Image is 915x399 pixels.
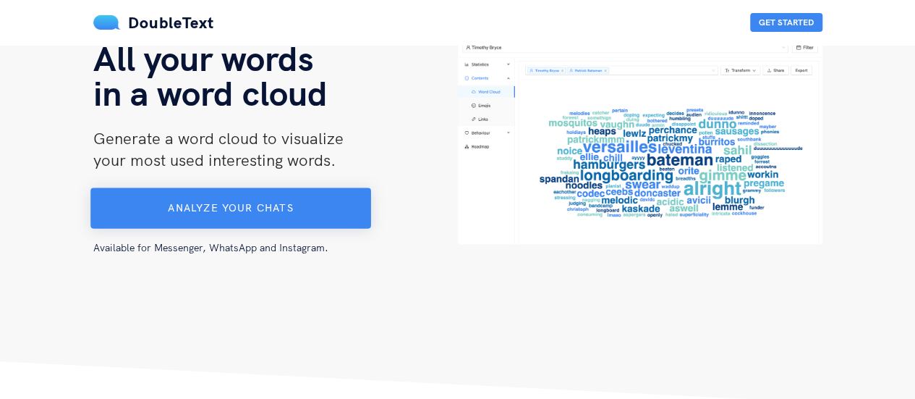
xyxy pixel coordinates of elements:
[93,128,344,148] span: Generate a word cloud to visualize
[93,150,336,170] span: your most used interesting words.
[93,36,314,80] span: All your words
[93,202,368,215] a: Analyze your chats
[128,12,214,33] span: DoubleText
[93,12,214,33] a: DoubleText
[93,228,429,256] div: Available for Messenger, WhatsApp and Instagram.
[90,188,371,229] button: Analyze your chats
[750,13,822,32] button: Get Started
[93,71,328,114] span: in a word cloud
[93,15,121,30] img: mS3x8y1f88AAAAABJRU5ErkJggg==
[168,201,293,214] span: Analyze your chats
[458,11,822,349] img: hero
